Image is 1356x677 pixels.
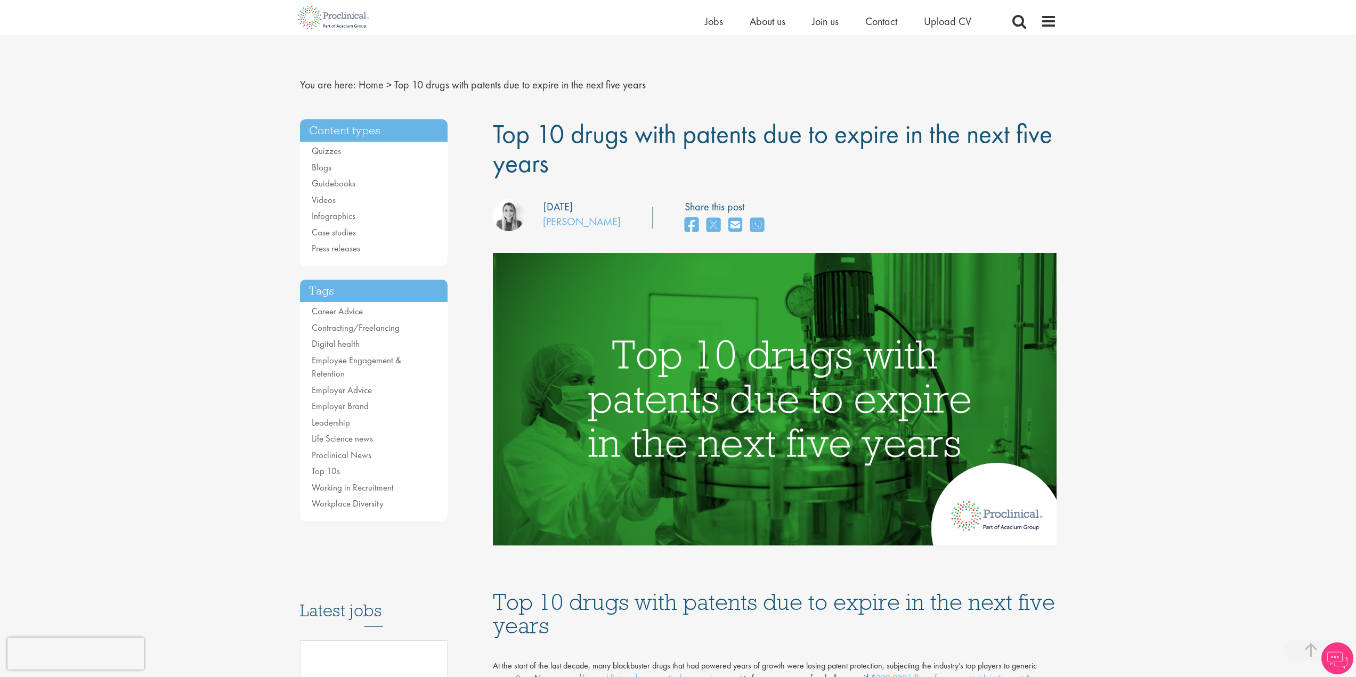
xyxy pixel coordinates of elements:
[300,119,448,142] h3: Content types
[312,400,369,412] a: Employer Brand
[685,199,769,215] label: Share this post
[312,210,355,222] a: Infographics
[312,497,384,509] a: Workplace Diversity
[312,177,355,189] a: Guidebooks
[312,465,340,477] a: Top 10s
[312,226,356,238] a: Case studies
[812,14,839,28] a: Join us
[386,78,392,92] span: >
[312,194,336,206] a: Videos
[312,242,360,254] a: Press releases
[312,482,394,493] a: Working in Recruitment
[312,305,363,317] a: Career Advice
[312,322,400,333] a: Contracting/Freelancing
[685,214,699,237] a: share on facebook
[312,338,360,349] a: Digital health
[493,590,1057,637] h1: Top 10 drugs with patents due to expire in the next five years
[394,78,646,92] span: Top 10 drugs with patents due to expire in the next five years
[300,575,448,627] h3: Latest jobs
[7,638,144,670] iframe: reCAPTCHA
[493,117,1052,180] span: Top 10 drugs with patents due to expire in the next five years
[493,199,525,231] img: Hannah Burke
[312,384,372,396] a: Employer Advice
[300,78,356,92] span: You are here:
[728,214,742,237] a: share on email
[312,433,373,444] a: Life Science news
[300,280,448,303] h3: Tags
[750,14,785,28] a: About us
[493,253,1057,545] img: Top 10 blockbuster drugs facing patent expiry in the next 5 years
[312,145,341,157] a: Quizzes
[543,199,573,215] div: [DATE]
[312,161,331,173] a: Blogs
[924,14,971,28] a: Upload CV
[312,354,401,380] a: Employee Engagement & Retention
[707,214,720,237] a: share on twitter
[865,14,897,28] a: Contact
[312,449,371,461] a: Proclinical News
[359,78,384,92] a: breadcrumb link
[312,417,350,428] a: Leadership
[705,14,723,28] a: Jobs
[543,215,621,229] a: [PERSON_NAME]
[750,214,764,237] a: share on whats app
[1321,642,1353,674] img: Chatbot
